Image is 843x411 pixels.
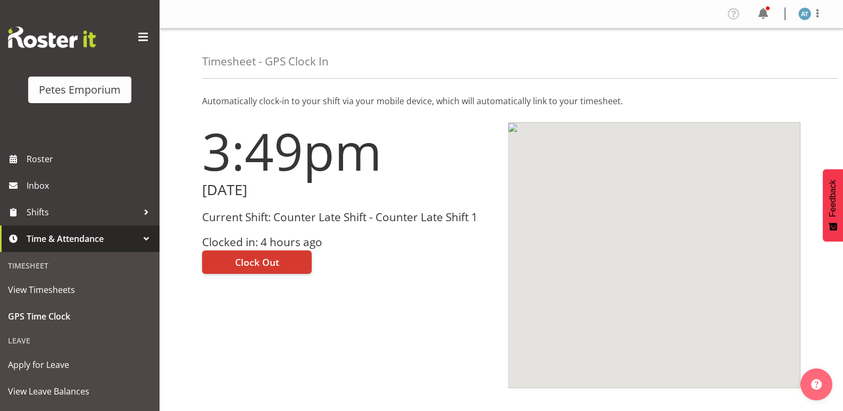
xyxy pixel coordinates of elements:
button: Clock Out [202,250,312,274]
h3: Clocked in: 4 hours ago [202,236,495,248]
img: help-xxl-2.png [811,379,822,390]
h2: [DATE] [202,182,495,198]
a: Apply for Leave [3,351,157,378]
h3: Current Shift: Counter Late Shift - Counter Late Shift 1 [202,211,495,223]
span: Inbox [27,178,154,194]
a: View Timesheets [3,276,157,303]
span: Apply for Leave [8,357,152,373]
span: Clock Out [235,255,279,269]
a: View Leave Balances [3,378,157,405]
span: Time & Attendance [27,231,138,247]
div: Timesheet [3,255,157,276]
a: GPS Time Clock [3,303,157,330]
h4: Timesheet - GPS Clock In [202,55,329,68]
img: Rosterit website logo [8,27,96,48]
span: Roster [27,151,154,167]
span: GPS Time Clock [8,308,152,324]
span: View Timesheets [8,282,152,298]
button: Feedback - Show survey [823,169,843,241]
div: Petes Emporium [39,82,121,98]
span: Shifts [27,204,138,220]
img: alex-micheal-taniwha5364.jpg [798,7,811,20]
div: Leave [3,330,157,351]
span: View Leave Balances [8,383,152,399]
h1: 3:49pm [202,122,495,180]
span: Feedback [828,180,838,217]
p: Automatically clock-in to your shift via your mobile device, which will automatically link to you... [202,95,800,107]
